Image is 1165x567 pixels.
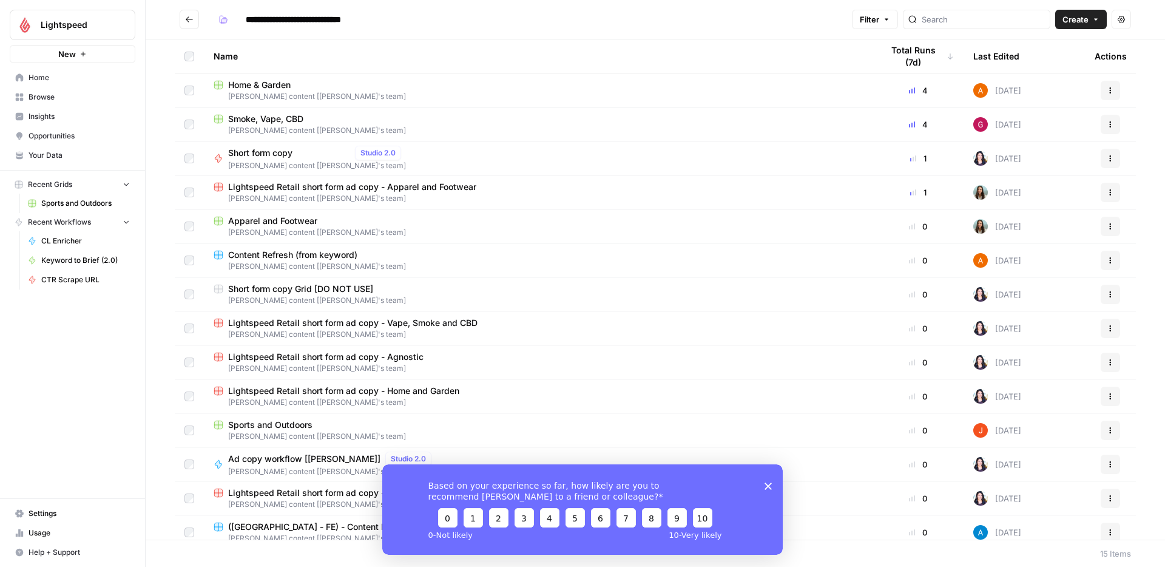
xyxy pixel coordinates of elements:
span: Sports and Outdoors [228,419,312,431]
a: Sports and Outdoors [22,194,135,213]
span: [PERSON_NAME] content [[PERSON_NAME]'s team] [214,431,863,442]
div: [DATE] [973,457,1021,472]
div: [DATE] [973,423,1021,438]
a: Ad copy workflow [[PERSON_NAME]]Studio 2.0[PERSON_NAME] content [[PERSON_NAME]'s team] [214,452,863,477]
span: Home & Garden [228,79,291,91]
div: 0 [882,458,954,470]
div: 0 [882,424,954,436]
div: 1 [882,186,954,199]
div: 0 [882,220,954,233]
button: Create [1055,10,1107,29]
a: Opportunities [10,126,135,146]
div: 1 [882,152,954,165]
div: 0 [882,492,954,504]
span: Ad copy workflow [[PERSON_NAME]] [228,453,380,465]
img: n7ufqqrt5jcwspw4pce0myp7nhj2 [973,253,988,268]
a: Keyword to Brief (2.0) [22,251,135,270]
div: 0 [882,356,954,368]
a: Apparel and Footwear[PERSON_NAME] content [[PERSON_NAME]'s team] [214,215,863,238]
span: Opportunities [29,131,130,141]
button: Help + Support [10,543,135,562]
span: [PERSON_NAME] content [[PERSON_NAME]'s team] [214,397,863,408]
div: 0 [882,288,954,300]
div: [DATE] [973,219,1021,234]
div: [DATE] [973,321,1021,336]
div: Actions [1095,39,1127,73]
img: daalsg5r167gne1j760hy8wesa70 [973,423,988,438]
img: wdke7mwtj0nxznpffym0k1wpceu2 [973,355,988,370]
img: wdke7mwtj0nxznpffym0k1wpceu2 [973,287,988,302]
a: CTR Scrape URL [22,270,135,290]
div: [DATE] [973,491,1021,506]
span: Smoke, Vape, CBD [228,113,303,125]
a: ([GEOGRAPHIC_DATA] - FE) - Content Refresh (from keyword)[PERSON_NAME] content [[PERSON_NAME]'s t... [214,521,863,544]
span: CTR Scrape URL [41,274,130,285]
span: Home [29,72,130,83]
span: Your Data [29,150,130,161]
a: Usage [10,523,135,543]
span: Insights [29,111,130,122]
div: 0 [882,254,954,267]
button: Workspace: Lightspeed [10,10,135,40]
span: [PERSON_NAME] content [[PERSON_NAME]'s team] [214,227,863,238]
span: [PERSON_NAME] content [[PERSON_NAME]'s team] [214,193,863,204]
span: Lightspeed Retail short form ad copy - Apparel and Footwear [228,181,476,193]
span: Lightspeed Retail short form ad copy - Agnostic [228,351,424,363]
div: Name [214,39,863,73]
span: [PERSON_NAME] content [[PERSON_NAME]'s team] [214,261,863,272]
span: CL Enricher [41,236,130,246]
span: [PERSON_NAME] content [[PERSON_NAME]'s team] [228,160,406,171]
img: n7ufqqrt5jcwspw4pce0myp7nhj2 [973,83,988,98]
img: 6c0mqo3yg1s9t43vyshj80cpl9tb [973,185,988,200]
button: Recent Workflows [10,213,135,231]
div: 15 Items [1100,548,1131,560]
span: Recent Grids [28,179,72,190]
span: [PERSON_NAME] content [[PERSON_NAME]'s team] [214,329,863,340]
span: Recent Workflows [28,217,91,228]
div: [DATE] [973,355,1021,370]
span: New [58,48,76,60]
a: Sports and Outdoors[PERSON_NAME] content [[PERSON_NAME]'s team] [214,419,863,442]
span: Filter [860,13,879,25]
a: Home [10,68,135,87]
img: wdke7mwtj0nxznpffym0k1wpceu2 [973,321,988,336]
span: Lightspeed Retail short form ad copy - Sports and Outdoors [228,487,471,499]
img: ca8uqh5btqcs3q7aizhnokptzm0x [973,117,988,132]
span: Keyword to Brief (2.0) [41,255,130,266]
div: 0 [882,526,954,538]
div: [DATE] [973,117,1021,132]
a: Insights [10,107,135,126]
span: [PERSON_NAME] content [[PERSON_NAME]'s team] [214,363,863,374]
span: Lightspeed [41,19,114,31]
div: Total Runs (7d) [882,39,954,73]
div: [DATE] [973,151,1021,166]
span: ([GEOGRAPHIC_DATA] - FE) - Content Refresh (from keyword) [228,521,476,533]
span: Browse [29,92,130,103]
a: Short form copy Grid [DO NOT USE][PERSON_NAME] content [[PERSON_NAME]'s team] [214,283,863,306]
button: Recent Grids [10,175,135,194]
div: 4 [882,118,954,131]
img: wdke7mwtj0nxznpffym0k1wpceu2 [973,491,988,506]
span: [PERSON_NAME] content [[PERSON_NAME]'s team] [214,499,863,510]
span: [PERSON_NAME] content [[PERSON_NAME]'s team] [214,91,863,102]
span: [PERSON_NAME] content [[PERSON_NAME]'s team] [228,466,436,477]
img: wdke7mwtj0nxznpffym0k1wpceu2 [973,389,988,404]
div: 4 [882,84,954,97]
span: Apparel and Footwear [228,215,317,227]
a: Lightspeed Retail short form ad copy - Home and Garden[PERSON_NAME] content [[PERSON_NAME]'s team] [214,385,863,408]
span: Settings [29,508,130,519]
img: 6c0mqo3yg1s9t43vyshj80cpl9tb [973,219,988,234]
img: Lightspeed Logo [14,14,36,36]
span: Short form copy Grid [DO NOT USE] [228,283,373,295]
